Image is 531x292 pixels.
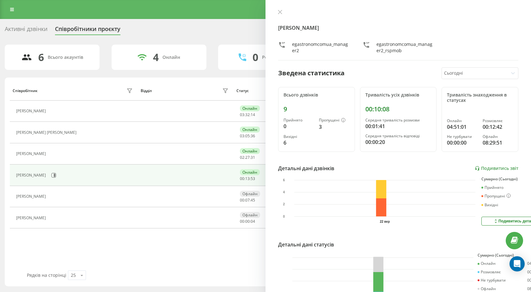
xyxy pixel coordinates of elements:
div: Офлайн [240,191,260,197]
div: Онлайн [240,105,260,111]
div: Open Intercom Messenger [510,256,525,271]
span: 53 [251,176,255,181]
div: Відділ [141,89,152,93]
text: 6 [283,178,285,182]
div: [PERSON_NAME] [PERSON_NAME] [16,130,78,135]
div: Пропущені [319,118,349,123]
span: 03 [240,133,244,139]
div: Тривалість усіх дзвінків [365,92,431,98]
a: Подивитись звіт [475,166,518,171]
div: : : [240,219,255,224]
div: Не турбувати [478,278,506,283]
div: 00:12:42 [483,123,513,131]
span: 31 [251,155,255,160]
div: Всього акаунтів [48,55,83,60]
div: Прийнято [284,118,314,122]
div: Вихідні [481,203,498,207]
text: 2 [283,203,285,206]
div: Детальні дані статусів [278,241,334,248]
div: [PERSON_NAME] [16,109,47,113]
div: Всього дзвінків [284,92,350,98]
div: Онлайн [478,261,496,266]
div: 00:01:41 [365,122,431,130]
div: egastronomcomua_manager2_rspmob [376,41,434,54]
div: Розмовляє [478,270,501,274]
div: Розмовляють [262,55,293,60]
div: [PERSON_NAME] [16,152,47,156]
div: Онлайн [240,127,260,133]
div: 08:29:51 [483,139,513,146]
span: 05 [245,133,250,139]
div: : : [240,198,255,202]
div: Офлайн [478,287,496,291]
span: 00 [240,176,244,181]
div: : : [240,134,255,138]
div: 4 [153,51,159,63]
span: Рядків на сторінці [27,272,66,278]
div: 6 [38,51,44,63]
div: Зведена статистика [278,68,345,78]
div: Середня тривалість розмови [365,118,431,122]
div: 6 [284,139,314,146]
span: 36 [251,133,255,139]
div: [PERSON_NAME] [16,194,47,199]
div: [PERSON_NAME] [16,173,47,177]
div: Тривалість знаходження в статусах [447,92,513,103]
div: 00:00:00 [447,139,477,146]
div: 25 [71,272,76,278]
span: 13 [245,176,250,181]
div: Онлайн [162,55,180,60]
text: 4 [283,190,285,194]
span: 03 [240,112,244,117]
div: Активні дзвінки [5,26,47,35]
div: 04:51:01 [447,123,477,131]
div: Пропущені [481,194,511,199]
div: Офлайн [240,212,260,218]
div: 00:00:20 [365,138,431,146]
div: Середня тривалість відповіді [365,134,431,138]
span: 07 [245,197,250,203]
div: Вихідні [284,134,314,139]
div: Прийнято [481,185,504,190]
div: 0 [284,122,314,130]
div: Онлайн [240,169,260,175]
span: 00 [245,219,250,224]
div: 00:10:08 [365,105,431,113]
div: Онлайн [240,148,260,154]
span: 04 [251,219,255,224]
div: 3 [319,123,349,131]
div: 0 [253,51,258,63]
span: 32 [245,112,250,117]
span: 14 [251,112,255,117]
span: 00 [240,197,244,203]
span: 02 [240,155,244,160]
div: Офлайн [483,134,513,139]
div: Статус [236,89,249,93]
div: : : [240,177,255,181]
div: 9 [284,105,350,113]
div: egastronomcomua_manager2 [292,41,350,54]
div: Не турбувати [447,134,477,139]
div: Детальні дані дзвінків [278,165,334,172]
div: Онлайн [447,119,477,123]
h4: [PERSON_NAME] [278,24,518,32]
span: 00 [240,219,244,224]
text: 0 [283,215,285,218]
div: Розмовляє [483,119,513,123]
div: Співробітники проєкту [55,26,120,35]
div: [PERSON_NAME] [16,216,47,220]
div: : : [240,113,255,117]
span: 27 [245,155,250,160]
div: Співробітник [13,89,38,93]
text: 22 вер [380,220,390,223]
div: : : [240,155,255,160]
span: 45 [251,197,255,203]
